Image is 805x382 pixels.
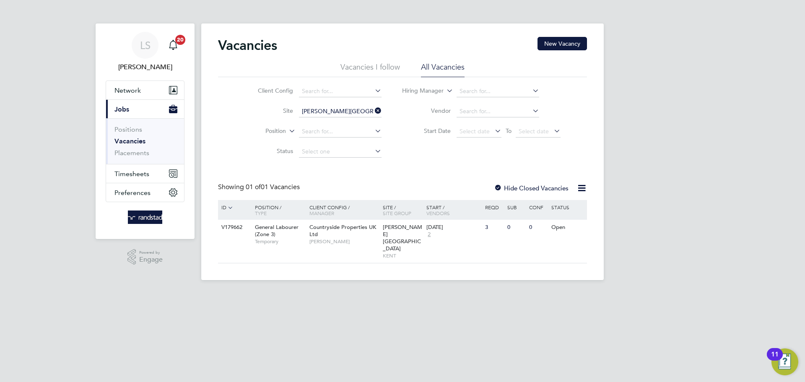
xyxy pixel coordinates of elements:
span: 2 [426,231,432,238]
a: LS[PERSON_NAME] [106,32,184,72]
div: Position / [249,200,307,220]
input: Search for... [457,86,539,97]
span: LS [140,40,151,51]
div: Site / [381,200,425,220]
div: Reqd [483,200,505,214]
span: Manager [309,210,334,216]
div: ID [219,200,249,215]
span: [PERSON_NAME] [309,238,379,245]
a: Positions [114,125,142,133]
span: To [503,125,514,136]
div: Sub [505,200,527,214]
span: [PERSON_NAME][GEOGRAPHIC_DATA] [383,223,422,252]
button: New Vacancy [538,37,587,50]
button: Timesheets [106,164,184,183]
span: Timesheets [114,170,149,178]
span: Temporary [255,238,305,245]
span: General Labourer (Zone 3) [255,223,299,238]
div: Jobs [106,118,184,164]
button: Preferences [106,183,184,202]
div: Client Config / [307,200,381,220]
span: Engage [139,256,163,263]
span: Jobs [114,105,129,113]
input: Search for... [299,86,382,97]
a: Placements [114,149,149,157]
span: Select date [519,127,549,135]
label: Position [238,127,286,135]
button: Open Resource Center, 11 new notifications [771,348,798,375]
span: Network [114,86,141,94]
div: Status [549,200,586,214]
a: Vacancies [114,137,145,145]
label: Hide Closed Vacancies [494,184,569,192]
div: 3 [483,220,505,235]
a: Go to home page [106,210,184,224]
input: Search for... [299,106,382,117]
h2: Vacancies [218,37,277,54]
div: 0 [527,220,549,235]
img: randstad-logo-retina.png [128,210,163,224]
div: Conf [527,200,549,214]
label: Client Config [245,87,293,94]
input: Search for... [457,106,539,117]
li: All Vacancies [421,62,465,77]
span: 01 Vacancies [246,183,300,191]
span: Powered by [139,249,163,256]
div: Showing [218,183,301,192]
div: 11 [771,354,779,365]
label: Site [245,107,293,114]
label: Start Date [402,127,451,135]
div: Start / [424,200,483,220]
span: Type [255,210,267,216]
div: 0 [505,220,527,235]
a: Powered byEngage [127,249,163,265]
a: 20 [165,32,182,59]
span: Vendors [426,210,450,216]
button: Jobs [106,100,184,118]
span: Select date [460,127,490,135]
span: Countryside Properties UK Ltd [309,223,376,238]
button: Network [106,81,184,99]
nav: Main navigation [96,23,195,239]
label: Hiring Manager [395,87,444,95]
span: Lewis Saunders [106,62,184,72]
label: Vendor [402,107,451,114]
li: Vacancies I follow [340,62,400,77]
span: Site Group [383,210,411,216]
input: Select one [299,146,382,158]
div: [DATE] [426,224,481,231]
span: Preferences [114,189,151,197]
div: V179662 [219,220,249,235]
span: 01 of [246,183,261,191]
label: Status [245,147,293,155]
input: Search for... [299,126,382,138]
span: 20 [175,35,185,45]
div: Open [549,220,586,235]
span: KENT [383,252,423,259]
